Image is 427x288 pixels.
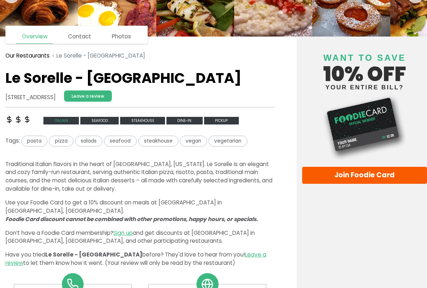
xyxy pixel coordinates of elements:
a: salads [75,137,104,144]
address: [STREET_ADDRESS] [5,93,56,102]
a: pizza [49,137,75,144]
h1: Le Sorelle - [GEOGRAPHIC_DATA] [5,70,275,86]
a: italian [43,116,81,124]
nav: page links [5,26,148,44]
a: vegan [180,137,208,144]
span: vegetarian [208,136,247,146]
span: salads [75,136,102,146]
a: Photos [106,30,136,43]
span: steakhouse [138,136,178,146]
h4: 10% off [302,44,427,90]
span: Want to save [323,53,406,63]
li: Le Sorelle - [GEOGRAPHIC_DATA] [50,52,145,60]
a: steakhouse [138,137,180,144]
p: Use your Foodie Card to get a 10% discount on meals at [GEOGRAPHIC_DATA] in [GEOGRAPHIC_DATA], [G... [5,199,275,223]
a: Our Restaurants [5,52,50,60]
span: italian [43,117,79,124]
a: Leave a review [5,251,266,267]
a: Dine-in [166,116,204,124]
p: Don’t have a Foodie Card membership? and get discounts at [GEOGRAPHIC_DATA] in [GEOGRAPHIC_DATA],... [5,229,275,246]
div: Tags: [5,136,275,149]
span: Le Sorelle - [GEOGRAPHIC_DATA] [45,251,142,258]
a: vegetarian [208,137,247,144]
span: Dine-in [166,117,203,124]
span: Pickup [204,117,239,124]
p: Traditional Italian flavors in the heart of [GEOGRAPHIC_DATA], [US_STATE]. Le Sorelle is an elega... [5,160,275,193]
span: seafood [104,136,136,146]
a: Sign up [113,229,133,237]
a: Pickup [204,116,239,124]
a: Join Foodie Card [302,167,427,184]
a: Contact [63,30,97,43]
a: seafood [104,137,138,144]
a: Leave a review [64,90,112,102]
span: steakhouse [120,117,165,124]
span: vegan [180,136,207,146]
p: Have you tried before? They'd love to hear from you! to let them know how it went. (Your review w... [5,251,275,267]
small: your entire bill? [302,84,427,90]
i: Foodie Card discount cannot be combined with other promotions, happy hours, or specials. [5,215,258,223]
span: seafood [80,117,119,124]
img: Foodie Card [302,94,427,161]
span: pizza [49,136,73,146]
a: Overview [16,30,52,44]
a: seafood [80,116,120,124]
nav: breadcrumb [5,47,275,64]
a: steakhouse [120,116,166,124]
a: pasta [20,137,49,144]
span: pasta [21,136,47,146]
